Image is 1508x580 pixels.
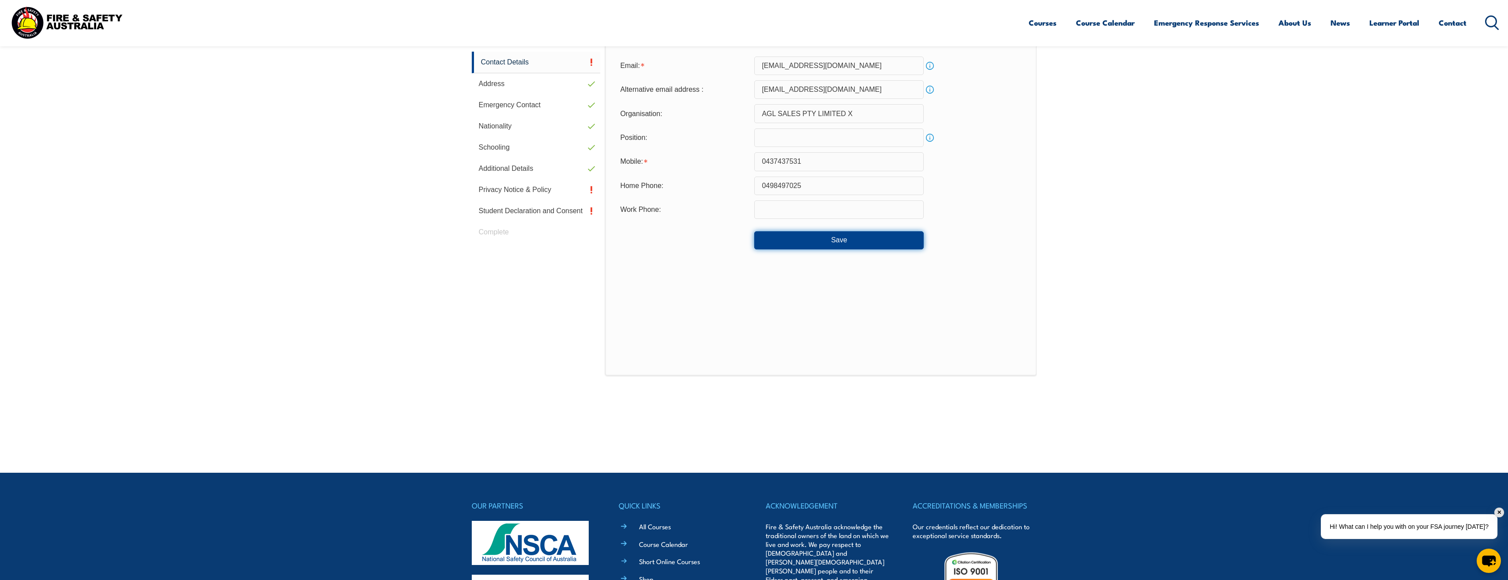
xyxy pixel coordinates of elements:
a: Address [472,73,601,94]
a: All Courses [639,522,671,531]
button: chat-button [1477,549,1501,573]
h4: ACCREDITATIONS & MEMBERSHIPS [913,499,1036,512]
a: Courses [1029,11,1057,34]
a: Info [924,83,936,96]
h4: QUICK LINKS [619,499,742,512]
a: Course Calendar [639,539,688,549]
input: Phone numbers must be numeric, 10 characters and contain no spaces. [754,177,924,195]
a: Info [924,132,936,144]
a: About Us [1279,11,1311,34]
img: nsca-logo-footer [472,521,589,565]
a: Nationality [472,116,601,137]
h4: ACKNOWLEDGEMENT [766,499,889,512]
a: Contact [1439,11,1467,34]
a: Info [924,60,936,72]
a: Emergency Response Services [1154,11,1259,34]
p: Our credentials reflect our dedication to exceptional service standards. [913,522,1036,540]
a: Student Declaration and Consent [472,200,601,222]
a: Contact Details [472,52,601,73]
a: News [1331,11,1350,34]
h4: OUR PARTNERS [472,499,595,512]
a: Additional Details [472,158,601,179]
div: ✕ [1494,508,1504,517]
button: Save [754,231,924,249]
a: Privacy Notice & Policy [472,179,601,200]
div: Home Phone: [613,177,754,194]
div: Position: [613,129,754,146]
a: Schooling [472,137,601,158]
div: Work Phone: [613,201,754,218]
a: Course Calendar [1076,11,1135,34]
div: Alternative email address : [613,81,754,98]
a: Short Online Courses [639,557,700,566]
div: Organisation: [613,105,754,122]
div: Hi! What can I help you with on your FSA journey [DATE]? [1321,514,1497,539]
div: Email is required. [613,57,754,74]
a: Emergency Contact [472,94,601,116]
a: Learner Portal [1369,11,1419,34]
input: Phone numbers must be numeric, 10 characters and contain no spaces. [754,200,924,219]
input: Mobile numbers must be numeric, 10 characters and contain no spaces. [754,152,924,171]
div: Mobile is required. [613,153,754,170]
